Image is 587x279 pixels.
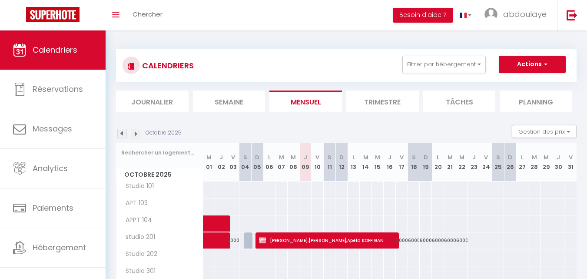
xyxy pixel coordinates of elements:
span: abdoulaye [503,9,547,20]
abbr: S [243,153,247,161]
input: Rechercher un logement... [121,145,198,161]
abbr: J [388,153,391,161]
th: 22 [456,143,468,182]
abbr: M [363,153,368,161]
th: 28 [528,143,541,182]
th: 04 [239,143,252,182]
div: 60000 [444,232,456,249]
th: 30 [552,143,564,182]
li: Tâches [423,91,496,112]
th: 23 [468,143,480,182]
li: Planning [500,91,572,112]
span: Studio 301 [118,266,158,276]
span: Calendriers [33,44,77,55]
abbr: D [508,153,512,161]
p: Octobre 2025 [146,129,182,137]
th: 08 [288,143,300,182]
th: 02 [215,143,227,182]
h3: CALENDRIERS [140,56,194,75]
div: 60000 [420,232,432,249]
abbr: J [304,153,307,161]
th: 14 [360,143,372,182]
span: APPT 104 [118,215,154,225]
abbr: M [206,153,212,161]
th: 06 [263,143,275,182]
abbr: J [472,153,476,161]
span: Octobre 2025 [116,168,203,181]
span: Studio 202 [118,249,159,259]
abbr: V [315,153,319,161]
th: 10 [312,143,324,182]
span: Studio 101 [118,182,156,191]
img: Super Booking [26,7,80,22]
span: Analytics [33,163,68,174]
span: [PERSON_NAME],[PERSON_NAME],Apefa KOFFIGAN [259,232,397,249]
th: 12 [335,143,348,182]
abbr: M [532,153,537,161]
th: 29 [541,143,553,182]
abbr: J [219,153,223,161]
img: ... [484,8,497,21]
abbr: L [352,153,355,161]
span: Chercher [133,10,163,19]
th: 03 [227,143,239,182]
button: Gestion des prix [512,125,577,138]
abbr: M [291,153,296,161]
button: Filtrer par hébergement [402,56,486,73]
th: 01 [203,143,216,182]
th: 05 [251,143,263,182]
li: Trimestre [346,91,419,112]
th: 24 [480,143,492,182]
span: Hébergement [33,242,86,253]
th: 25 [492,143,504,182]
abbr: S [496,153,500,161]
abbr: M [279,153,284,161]
div: 60000 [396,232,408,249]
th: 27 [516,143,528,182]
li: Mensuel [269,91,342,112]
div: 60000 [456,232,468,249]
abbr: V [484,153,488,161]
span: Réservations [33,84,83,94]
th: 09 [299,143,312,182]
abbr: D [255,153,259,161]
abbr: V [231,153,235,161]
abbr: L [268,153,271,161]
abbr: L [437,153,439,161]
li: Semaine [193,91,265,112]
th: 20 [432,143,444,182]
div: 60000 [432,232,444,249]
span: studio 201 [118,232,157,242]
span: APT 103 [118,198,150,208]
th: 13 [348,143,360,182]
div: 60000 [408,232,420,249]
abbr: D [424,153,428,161]
span: Messages [33,123,72,134]
abbr: S [328,153,332,161]
span: Paiements [33,202,73,213]
th: 17 [396,143,408,182]
img: logout [567,10,577,20]
abbr: J [557,153,560,161]
abbr: M [375,153,380,161]
button: Besoin d'aide ? [393,8,453,23]
abbr: L [521,153,524,161]
abbr: D [339,153,344,161]
abbr: V [400,153,404,161]
th: 11 [324,143,336,182]
th: 31 [564,143,577,182]
th: 18 [408,143,420,182]
th: 19 [420,143,432,182]
th: 16 [384,143,396,182]
abbr: M [459,153,464,161]
th: 26 [504,143,516,182]
th: 07 [275,143,288,182]
abbr: M [544,153,549,161]
th: 21 [444,143,456,182]
li: Journalier [116,91,189,112]
abbr: S [412,153,416,161]
abbr: M [448,153,453,161]
button: Actions [499,56,566,73]
th: 15 [372,143,384,182]
abbr: V [569,153,573,161]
